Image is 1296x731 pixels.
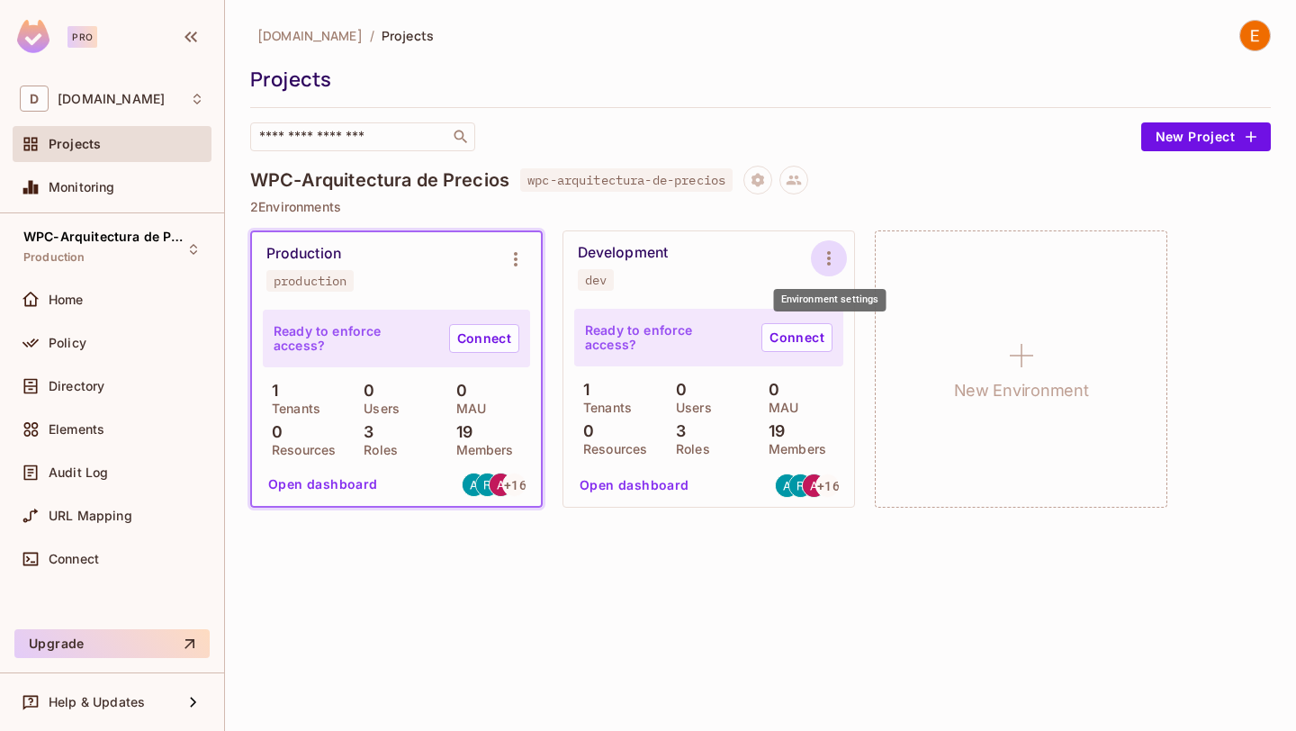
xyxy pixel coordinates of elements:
[476,474,499,496] img: rmacotela@deacero.com
[370,27,374,44] li: /
[760,442,826,456] p: Members
[14,629,210,658] button: Upgrade
[811,240,847,276] button: Environment settings
[572,472,697,501] button: Open dashboard
[498,241,534,277] button: Environment settings
[585,323,747,352] p: Ready to enforce access?
[574,381,589,399] p: 1
[17,20,49,53] img: SReyMgAAAABJRU5ErkJggg==
[49,552,99,566] span: Connect
[49,180,115,194] span: Monitoring
[574,401,632,415] p: Tenants
[274,274,346,288] div: production
[355,382,374,400] p: 0
[447,382,467,400] p: 0
[774,289,886,311] div: Environment settings
[667,442,710,456] p: Roles
[49,465,108,480] span: Audit Log
[250,200,1271,214] p: 2 Environments
[49,509,132,523] span: URL Mapping
[20,86,49,112] span: D
[1240,21,1270,50] img: ERVING URIEL CASTILLO RAMOS
[667,381,687,399] p: 0
[761,323,832,352] a: Connect
[463,474,485,496] img: aames@deacero.com
[776,474,798,497] img: aames@deacero.com
[743,175,772,192] span: Project settings
[263,402,320,416] p: Tenants
[58,92,165,106] span: Workspace: deacero.com
[250,169,509,191] h4: WPC-Arquitectura de Precios
[667,401,712,415] p: Users
[760,381,779,399] p: 0
[49,379,104,393] span: Directory
[585,273,607,287] div: dev
[355,443,398,457] p: Roles
[760,422,785,440] p: 19
[1141,122,1271,151] button: New Project
[49,422,104,437] span: Elements
[23,250,85,265] span: Production
[263,443,336,457] p: Resources
[954,377,1089,404] h1: New Environment
[49,336,86,350] span: Policy
[490,474,512,496] img: antdia@deacero.com
[49,137,101,151] span: Projects
[817,480,839,492] span: + 16
[263,423,283,441] p: 0
[447,423,472,441] p: 19
[382,27,434,44] span: Projects
[355,402,400,416] p: Users
[261,471,385,500] button: Open dashboard
[49,695,145,709] span: Help & Updates
[355,423,373,441] p: 3
[449,324,519,353] a: Connect
[250,66,1262,93] div: Projects
[520,168,733,192] span: wpc-arquitectura-de-precios
[504,479,526,492] span: + 16
[667,422,686,440] p: 3
[49,293,84,307] span: Home
[274,324,435,353] p: Ready to enforce access?
[789,474,812,497] img: rmacotela@deacero.com
[574,442,647,456] p: Resources
[23,230,185,244] span: WPC-Arquitectura de Precios
[266,245,341,263] div: Production
[760,401,798,415] p: MAU
[257,27,363,44] span: [DOMAIN_NAME]
[803,474,825,497] img: antdia@deacero.com
[263,382,278,400] p: 1
[447,443,514,457] p: Members
[67,26,97,48] div: Pro
[447,402,486,416] p: MAU
[578,244,668,262] div: Development
[574,422,594,440] p: 0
